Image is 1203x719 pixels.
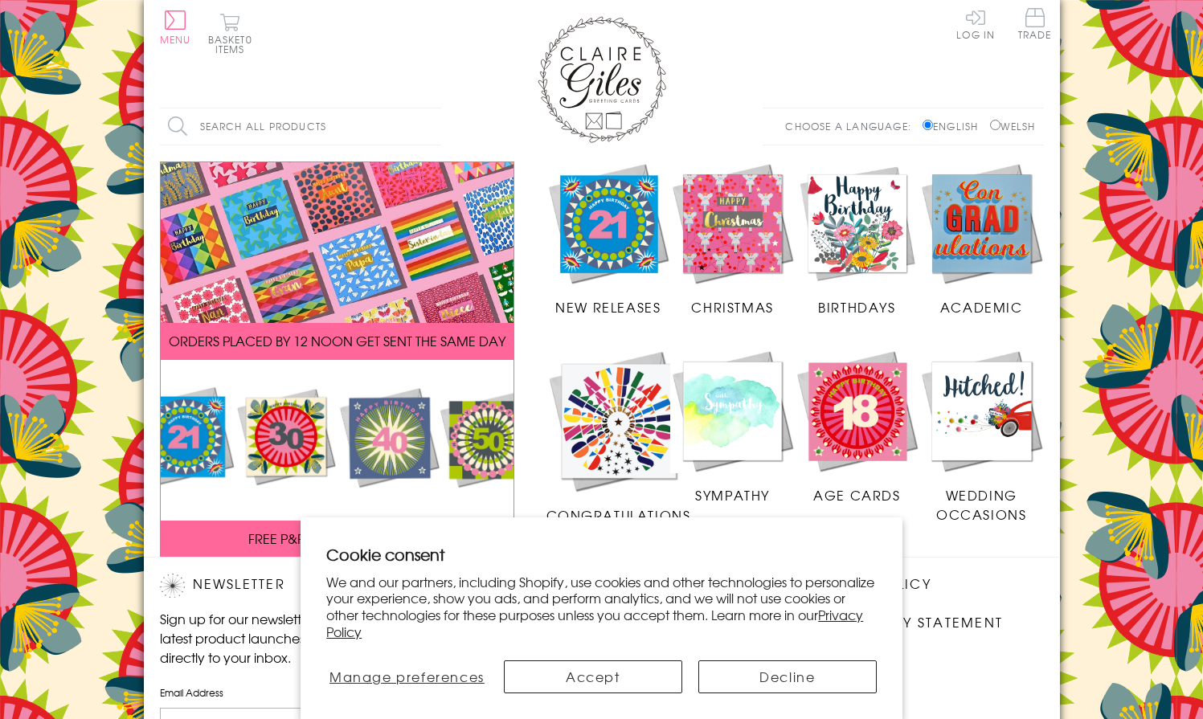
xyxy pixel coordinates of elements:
[1018,8,1052,39] span: Trade
[169,331,505,350] span: ORDERS PLACED BY 12 NOON GET SENT THE SAME DAY
[919,161,1044,317] a: Academic
[990,119,1036,133] label: Welsh
[695,485,770,505] span: Sympathy
[160,108,441,145] input: Search all products
[818,297,895,317] span: Birthdays
[670,349,795,505] a: Sympathy
[698,660,877,693] button: Decline
[326,605,863,641] a: Privacy Policy
[326,574,877,640] p: We and our partners, including Shopify, use cookies and other technologies to personalize your ex...
[546,161,671,317] a: New Releases
[546,349,691,525] a: Congratulations
[670,161,795,317] a: Christmas
[329,667,485,686] span: Manage preferences
[215,32,252,56] span: 0 items
[803,612,1003,634] a: Accessibility Statement
[555,297,661,317] span: New Releases
[538,16,666,143] img: Claire Giles Greetings Cards
[326,543,877,566] h2: Cookie consent
[795,349,919,505] a: Age Cards
[546,505,691,525] span: Congratulations
[160,609,433,667] p: Sign up for our newsletter to receive the latest product launches, news and offers directly to yo...
[504,660,682,693] button: Accept
[936,485,1026,524] span: Wedding Occasions
[160,685,433,700] label: Email Address
[990,120,1000,130] input: Welsh
[923,119,986,133] label: English
[248,529,425,548] span: FREE P&P ON ALL UK ORDERS
[795,161,919,317] a: Birthdays
[813,485,900,505] span: Age Cards
[160,574,433,598] h2: Newsletter
[425,108,441,145] input: Search
[785,119,919,133] p: Choose a language:
[919,349,1044,524] a: Wedding Occasions
[1018,8,1052,43] a: Trade
[160,10,191,44] button: Menu
[326,660,487,693] button: Manage preferences
[691,297,773,317] span: Christmas
[940,297,1023,317] span: Academic
[208,13,252,54] button: Basket0 items
[923,120,933,130] input: English
[956,8,995,39] a: Log In
[160,32,191,47] span: Menu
